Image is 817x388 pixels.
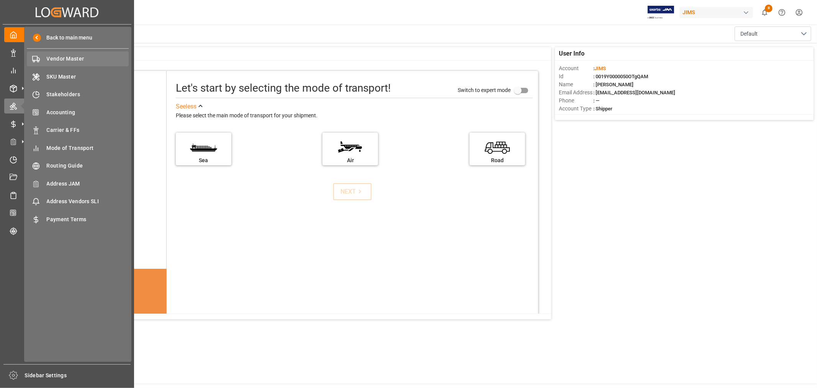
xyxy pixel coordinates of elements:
[593,74,648,79] span: : 0019Y0000050OTgQAM
[27,140,129,155] a: Mode of Transport
[27,123,129,138] a: Carrier & FFs
[593,90,675,95] span: : [EMAIL_ADDRESS][DOMAIN_NAME]
[593,98,599,104] span: : —
[4,63,130,78] a: My Reports
[593,106,612,112] span: : Shipper
[559,97,593,105] span: Phone
[4,152,130,167] a: Timeslot Management V2
[47,197,129,206] span: Address Vendors SLI
[176,80,391,96] div: Let's start by selecting the mode of transport!
[27,105,129,120] a: Accounting
[176,111,533,120] div: Please select the main mode of transport for your shipment.
[156,312,167,367] button: next slide / item
[756,4,773,21] button: show 8 new notifications
[27,87,129,102] a: Stakeholders
[4,223,130,238] a: Tracking Shipment
[25,372,131,380] span: Sidebar Settings
[41,34,93,42] span: Back to main menu
[559,105,593,113] span: Account Type
[593,66,606,71] span: :
[740,30,758,38] span: Default
[559,49,585,58] span: User Info
[47,215,129,224] span: Payment Terms
[333,183,372,200] button: NEXT
[559,89,593,97] span: Email Address
[679,7,753,18] div: JIMS
[4,27,130,42] a: My Cockpit
[27,176,129,191] a: Address JAM
[47,109,129,117] span: Accounting
[458,87,511,93] span: Switch to expert mode
[473,156,521,164] div: Road
[648,6,674,19] img: Exertis%20JAM%20-%20Email%20Logo.jpg_1722504956.jpg
[27,194,129,209] a: Address Vendors SLI
[559,72,593,81] span: Id
[47,180,129,188] span: Address JAM
[4,45,130,60] a: Data Management
[47,144,129,152] span: Mode of Transport
[27,69,129,84] a: SKU Master
[180,156,228,164] div: Sea
[27,158,129,173] a: Routing Guide
[47,162,129,170] span: Routing Guide
[773,4,791,21] button: Help Center
[27,212,129,227] a: Payment Terms
[47,55,129,63] span: Vendor Master
[4,206,130,220] a: CO2 Calculator
[47,90,129,99] span: Stakeholders
[559,81,593,89] span: Name
[594,66,606,71] span: JIMS
[559,64,593,72] span: Account
[47,126,129,134] span: Carrier & FFs
[176,102,196,111] div: See less
[341,187,364,196] div: NEXT
[4,170,130,185] a: Document Management
[593,82,634,87] span: : [PERSON_NAME]
[679,5,756,20] button: JIMS
[765,5,773,12] span: 8
[47,73,129,81] span: SKU Master
[735,26,811,41] button: open menu
[4,187,130,202] a: Sailing Schedules
[27,51,129,66] a: Vendor Master
[326,156,374,164] div: Air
